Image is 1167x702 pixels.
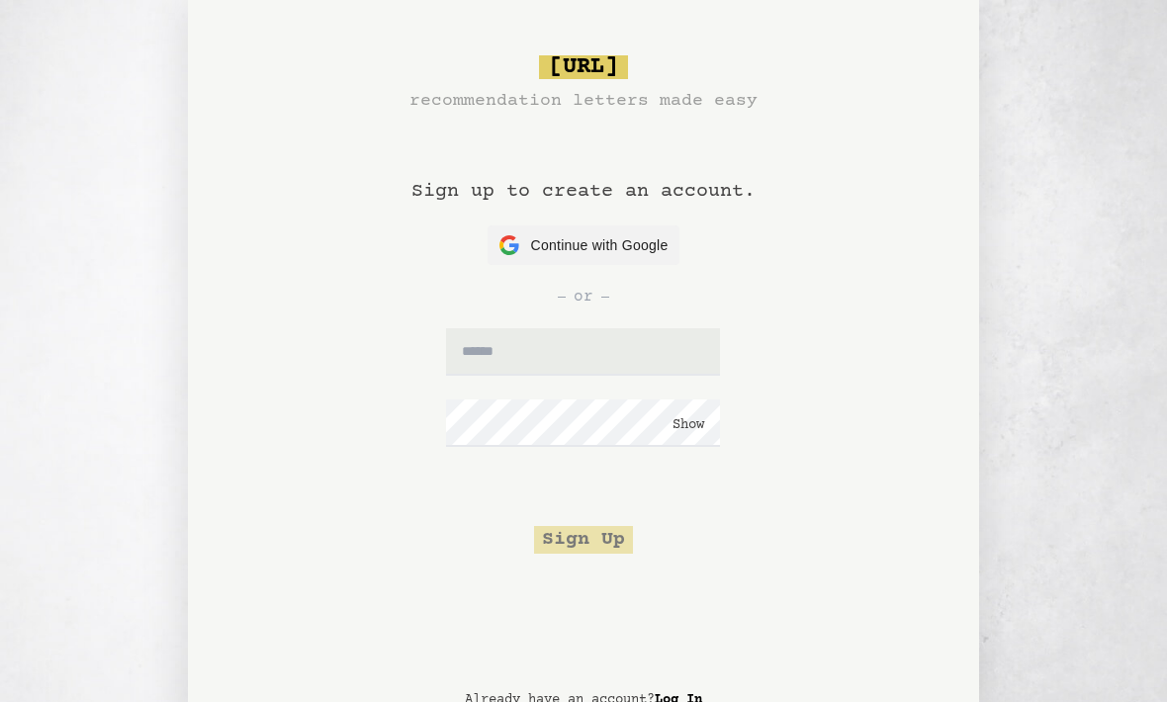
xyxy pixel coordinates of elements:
[531,235,669,256] span: Continue with Google
[574,285,593,308] span: or
[488,225,680,265] button: Continue with Google
[409,87,758,115] h3: recommendation letters made easy
[673,415,704,435] button: Show
[539,55,628,79] span: [URL]
[534,526,633,554] button: Sign Up
[411,115,756,225] h1: Sign up to create an account.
